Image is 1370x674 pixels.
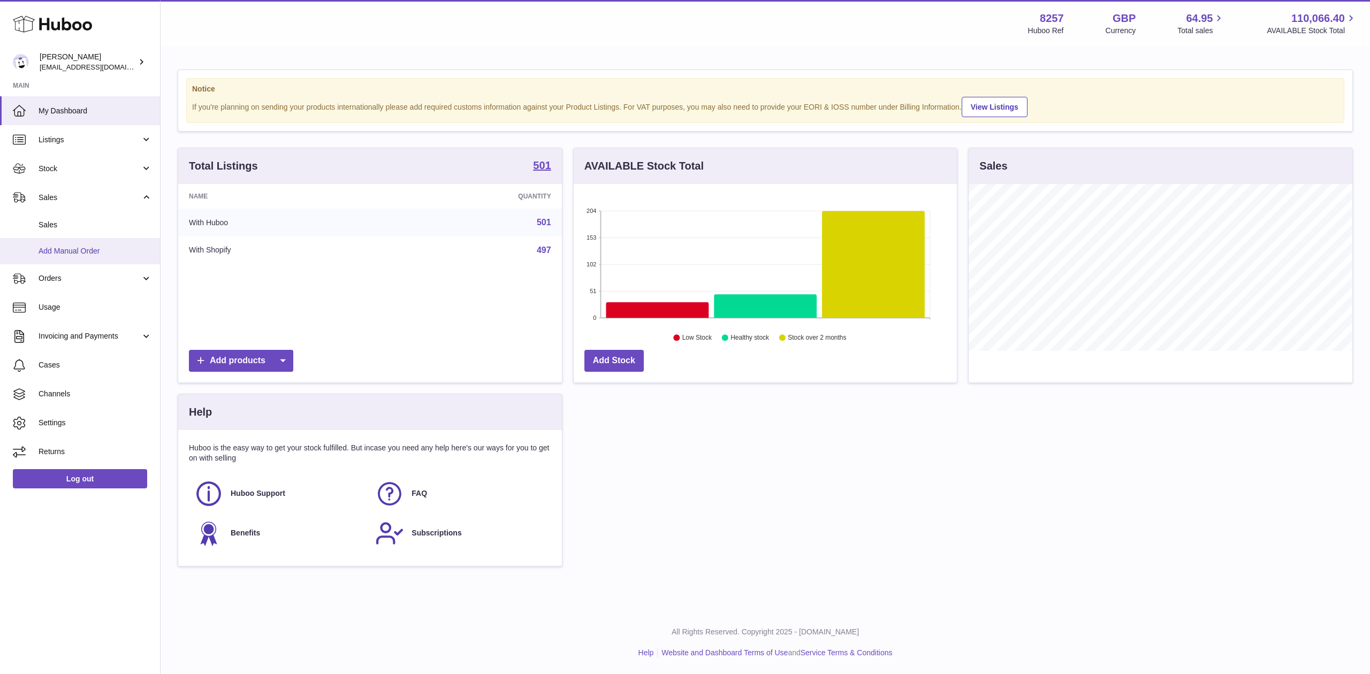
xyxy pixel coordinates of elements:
[584,159,704,173] h3: AVAILABLE Stock Total
[587,208,596,214] text: 204
[40,52,136,72] div: [PERSON_NAME]
[39,418,152,428] span: Settings
[231,488,285,499] span: Huboo Support
[682,334,712,342] text: Low Stock
[979,159,1007,173] h3: Sales
[593,315,596,321] text: 0
[39,302,152,312] span: Usage
[39,193,141,203] span: Sales
[13,469,147,488] a: Log out
[1177,26,1225,36] span: Total sales
[1106,26,1136,36] div: Currency
[375,479,545,508] a: FAQ
[1113,11,1136,26] strong: GBP
[194,479,364,508] a: Huboo Support
[189,159,258,173] h3: Total Listings
[194,519,364,548] a: Benefits
[412,488,427,499] span: FAQ
[962,97,1027,117] a: View Listings
[178,184,385,209] th: Name
[189,405,212,419] h3: Help
[788,334,846,342] text: Stock over 2 months
[1267,11,1357,36] a: 110,066.40 AVAILABLE Stock Total
[537,246,551,255] a: 497
[39,331,141,341] span: Invoicing and Payments
[1028,26,1064,36] div: Huboo Ref
[533,160,551,173] a: 501
[730,334,770,342] text: Healthy stock
[231,528,260,538] span: Benefits
[39,164,141,174] span: Stock
[638,648,654,657] a: Help
[39,106,152,116] span: My Dashboard
[375,519,545,548] a: Subscriptions
[39,360,152,370] span: Cases
[1291,11,1345,26] span: 110,066.40
[587,234,596,241] text: 153
[192,84,1338,94] strong: Notice
[39,447,152,457] span: Returns
[178,236,385,264] td: With Shopify
[801,648,893,657] a: Service Terms & Conditions
[590,288,596,294] text: 51
[39,135,141,145] span: Listings
[537,218,551,227] a: 501
[658,648,892,658] li: and
[39,246,152,256] span: Add Manual Order
[39,220,152,230] span: Sales
[189,350,293,372] a: Add products
[1267,26,1357,36] span: AVAILABLE Stock Total
[1040,11,1064,26] strong: 8257
[584,350,644,372] a: Add Stock
[412,528,461,538] span: Subscriptions
[385,184,561,209] th: Quantity
[533,160,551,171] strong: 501
[13,54,29,70] img: don@skinsgolf.com
[189,443,551,463] p: Huboo is the easy way to get your stock fulfilled. But incase you need any help here's our ways f...
[587,261,596,267] text: 102
[1186,11,1213,26] span: 64.95
[661,648,788,657] a: Website and Dashboard Terms of Use
[39,273,141,284] span: Orders
[169,627,1361,637] p: All Rights Reserved. Copyright 2025 - [DOMAIN_NAME]
[178,209,385,236] td: With Huboo
[1177,11,1225,36] a: 64.95 Total sales
[39,389,152,399] span: Channels
[40,63,157,71] span: [EMAIL_ADDRESS][DOMAIN_NAME]
[192,95,1338,117] div: If you're planning on sending your products internationally please add required customs informati...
